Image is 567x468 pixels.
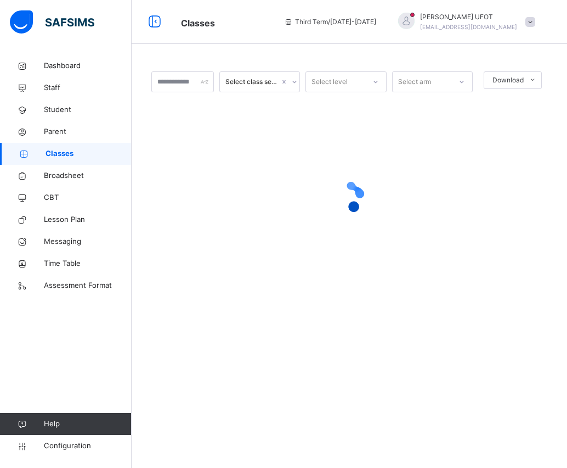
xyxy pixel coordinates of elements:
[492,75,524,85] span: Download
[398,71,431,92] div: Select arm
[44,82,132,93] span: Staff
[225,77,280,87] div: Select class section
[10,10,94,34] img: safsims
[284,17,376,27] span: session/term information
[44,236,132,247] span: Messaging
[44,104,132,115] span: Student
[44,280,132,291] span: Assessment Format
[44,441,131,452] span: Configuration
[44,192,132,203] span: CBT
[46,148,132,159] span: Classes
[44,258,132,269] span: Time Table
[311,71,348,92] div: Select level
[44,170,132,181] span: Broadsheet
[44,214,132,225] span: Lesson Plan
[387,12,541,32] div: GABRIELUFOT
[181,18,215,29] span: Classes
[44,126,132,137] span: Parent
[44,419,131,430] span: Help
[420,24,517,30] span: [EMAIL_ADDRESS][DOMAIN_NAME]
[420,12,517,22] span: [PERSON_NAME] UFOT
[44,60,132,71] span: Dashboard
